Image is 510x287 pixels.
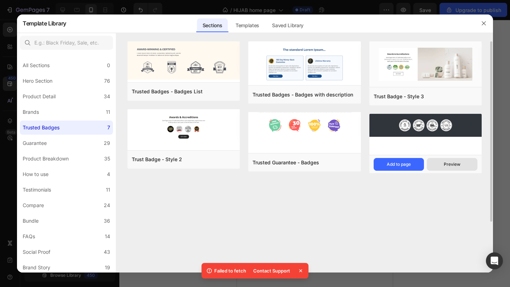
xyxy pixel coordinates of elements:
[11,235,23,242] a: Blog
[23,139,47,147] div: Guarantee
[11,205,33,212] a: Returns
[104,217,110,225] div: 36
[253,90,353,99] div: Trusted Badges - Badges with description
[11,76,74,84] h1: koko
[486,252,503,269] div: Open Intercom Messenger
[5,232,7,235] img: Alt Image
[20,36,113,50] input: E.g.: Black Friday, Sale, etc.
[23,217,39,225] div: Bundle
[23,232,35,241] div: FAQs
[107,170,110,178] div: 4
[5,247,7,250] img: Alt Image
[11,220,66,227] a: Terms & Conditions
[105,263,110,272] div: 19
[387,161,411,168] div: Add to page
[23,108,39,116] div: Brands
[23,186,51,194] div: Testimonials
[369,41,482,88] img: tb3.png
[106,108,110,116] div: 11
[104,92,110,101] div: 34
[104,154,110,163] div: 35
[11,250,42,257] a: Newsletter
[23,263,50,272] div: Brand Story
[5,188,7,191] img: Alt Image
[23,170,49,178] div: How to use
[82,76,144,85] h1: koko
[51,4,100,11] h2: 30 DAY FREE RETURNS
[104,68,141,72] p: No compare price
[23,201,44,210] div: Compare
[104,248,110,256] div: 43
[132,155,182,164] div: Trust Badge - Style 2
[34,67,70,71] p: No compare price
[5,217,7,221] img: Alt Image
[197,18,228,33] div: Sections
[248,112,361,139] img: tg.png
[104,139,110,147] div: 29
[23,92,56,101] div: Product Detail
[369,114,482,137] img: tg-1.png
[12,65,28,74] div: L£0.00
[214,267,246,274] p: Failed to fetch
[6,152,46,160] a: GemThemes
[5,203,7,206] img: Alt Image
[23,123,59,132] div: Trusted Badges
[266,18,309,33] div: Saved Library
[127,41,240,80] img: tbb-2.png
[248,41,361,87] img: tbb.png
[132,87,203,96] div: Trusted Badges - Badges List
[253,158,319,167] div: Trusted Guarantee - Badges
[127,109,240,145] img: tb2.png
[104,201,110,210] div: 24
[230,18,265,33] div: Templates
[249,266,294,276] div: Contact Support
[105,232,110,241] div: 14
[374,92,424,101] div: Trust Badge - Style 3
[5,173,7,176] img: Alt Image
[11,190,45,197] a: Help Center
[107,61,110,70] div: 0
[83,65,99,74] div: L£0.00
[104,77,110,85] div: 76
[444,161,460,168] div: Preview
[23,14,66,33] h2: Template Library
[106,186,110,194] div: 11
[23,61,50,70] div: All Sections
[23,154,69,163] div: Product Breakdown
[427,158,477,171] button: Preview
[11,175,28,182] a: About
[374,158,424,171] button: Add to page
[23,248,50,256] div: Social Proof
[107,123,110,132] div: 7
[23,77,52,85] div: Hero Section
